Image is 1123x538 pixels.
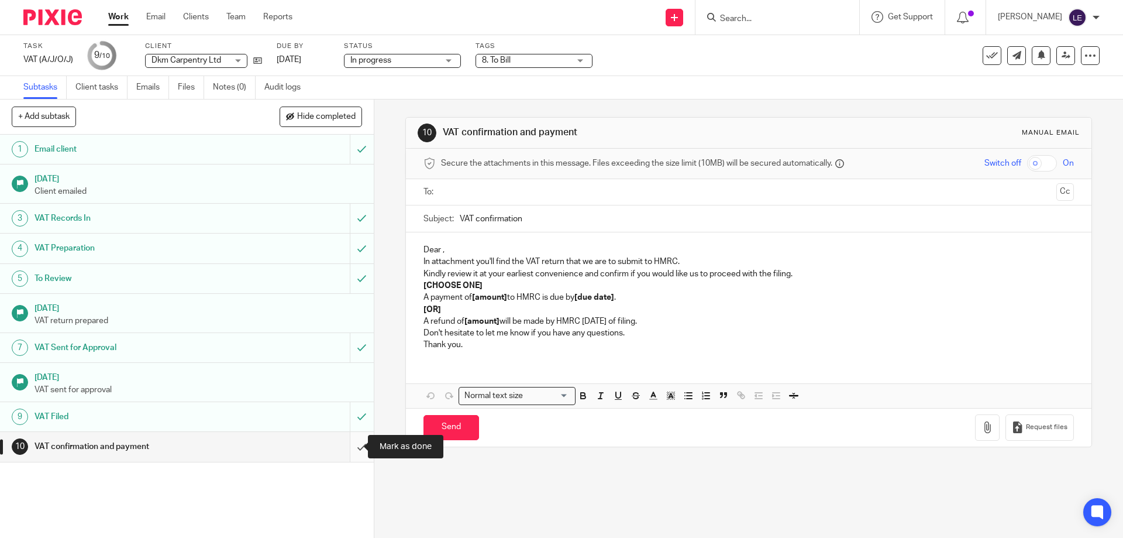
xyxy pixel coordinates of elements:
input: Search for option [526,390,569,402]
p: Don't hesitate to let me know if you have any questions. [423,327,1073,339]
span: In progress [350,56,391,64]
span: Hide completed [297,112,356,122]
button: Cc [1056,183,1074,201]
p: VAT sent for approval [35,384,362,396]
p: A refund of will be made by HMRC [DATE] of filing. [423,316,1073,327]
label: Tags [476,42,592,51]
span: Normal text size [461,390,525,402]
strong: [amount] [464,317,500,325]
h1: To Review [35,270,237,287]
p: Client emailed [35,186,362,197]
p: VAT return prepared [35,315,362,327]
a: Reports [263,11,292,23]
img: Pixie [23,9,82,25]
div: 3 [12,210,28,227]
h1: [DATE] [35,170,362,185]
div: 1 [12,141,28,157]
h1: VAT confirmation and payment [35,438,237,455]
div: 9 [94,49,110,62]
div: 9 [12,409,28,425]
button: Hide completed [280,107,362,126]
small: /10 [99,53,110,59]
label: Task [23,42,73,51]
div: 7 [12,340,28,356]
span: [DATE] [277,56,301,64]
h1: VAT Sent for Approval [35,339,237,357]
a: Emails [136,76,169,99]
span: Dkm Carpentry Ltd [151,56,221,64]
a: Audit logs [264,76,309,99]
p: A payment of to HMRC is due by . [423,292,1073,303]
label: To: [423,186,436,198]
a: Client tasks [75,76,128,99]
h1: [DATE] [35,369,362,383]
p: Dear , [423,244,1073,256]
h1: VAT Filed [35,408,237,426]
a: Work [108,11,129,23]
strong: [CHOOSE ONE] [423,282,483,290]
div: 5 [12,270,28,287]
span: On [1063,157,1074,169]
strong: [amount] [472,293,507,301]
p: Thank you. [423,339,1073,351]
p: Kindly review it at your earliest convenience and confirm if you would like us to proceed with th... [423,268,1073,280]
input: Search [719,14,824,25]
a: Subtasks [23,76,67,99]
h1: VAT Preparation [35,239,237,257]
button: + Add subtask [12,107,76,126]
span: Secure the attachments in this message. Files exceeding the size limit (10MB) will be secured aut... [441,157,832,169]
label: Subject: [423,213,454,225]
label: Status [344,42,461,51]
strong: [OR] [423,306,441,314]
strong: [due date] [574,293,614,301]
h1: VAT confirmation and payment [443,126,774,139]
div: Manual email [1022,128,1080,138]
input: Send [423,415,479,440]
a: Team [226,11,246,23]
h1: VAT Records In [35,210,237,227]
img: svg%3E [1068,8,1087,27]
a: Email [146,11,166,23]
a: Files [178,76,204,99]
span: Get Support [888,13,933,21]
h1: [DATE] [35,300,362,314]
button: Request files [1005,414,1073,441]
p: In attachment you'll find the VAT return that we are to submit to HMRC. [423,256,1073,268]
span: Switch off [984,157,1021,169]
div: Search for option [459,387,576,405]
label: Due by [277,42,329,51]
span: 8. To Bill [482,56,511,64]
div: 10 [12,438,28,455]
div: 10 [418,124,436,142]
div: VAT (A/J/O/J) [23,54,73,66]
a: Notes (0) [213,76,256,99]
h1: Email client [35,141,237,158]
div: 4 [12,241,28,257]
span: Request files [1026,423,1067,432]
p: [PERSON_NAME] [998,11,1062,23]
a: Clients [183,11,209,23]
label: Client [145,42,262,51]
